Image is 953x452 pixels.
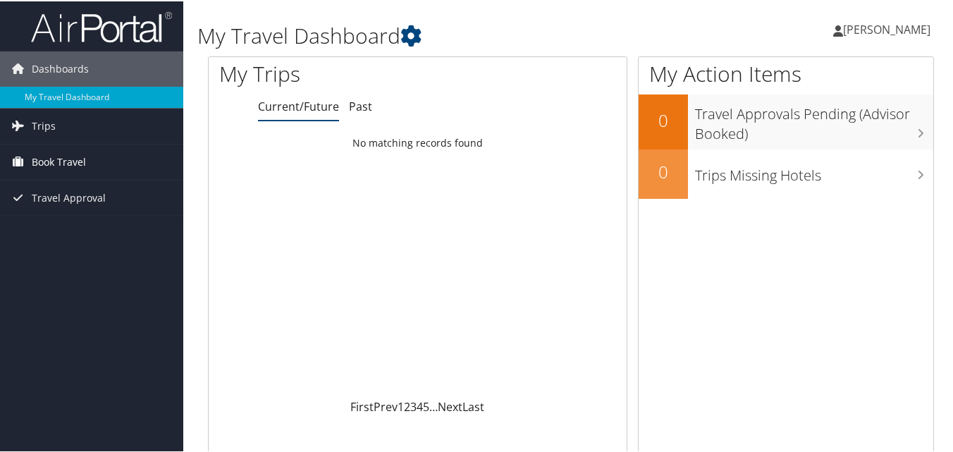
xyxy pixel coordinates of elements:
[639,107,688,131] h2: 0
[349,97,372,113] a: Past
[398,398,404,413] a: 1
[639,159,688,183] h2: 0
[639,58,933,87] h1: My Action Items
[438,398,462,413] a: Next
[209,129,627,154] td: No matching records found
[462,398,484,413] a: Last
[32,50,89,85] span: Dashboards
[423,398,429,413] a: 5
[833,7,945,49] a: [PERSON_NAME]
[404,398,410,413] a: 2
[639,93,933,147] a: 0Travel Approvals Pending (Advisor Booked)
[258,97,339,113] a: Current/Future
[32,179,106,214] span: Travel Approval
[32,143,86,178] span: Book Travel
[350,398,374,413] a: First
[197,20,696,49] h1: My Travel Dashboard
[695,96,933,142] h3: Travel Approvals Pending (Advisor Booked)
[31,9,172,42] img: airportal-logo.png
[374,398,398,413] a: Prev
[429,398,438,413] span: …
[843,20,930,36] span: [PERSON_NAME]
[639,148,933,197] a: 0Trips Missing Hotels
[695,157,933,184] h3: Trips Missing Hotels
[219,58,442,87] h1: My Trips
[410,398,417,413] a: 3
[417,398,423,413] a: 4
[32,107,56,142] span: Trips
